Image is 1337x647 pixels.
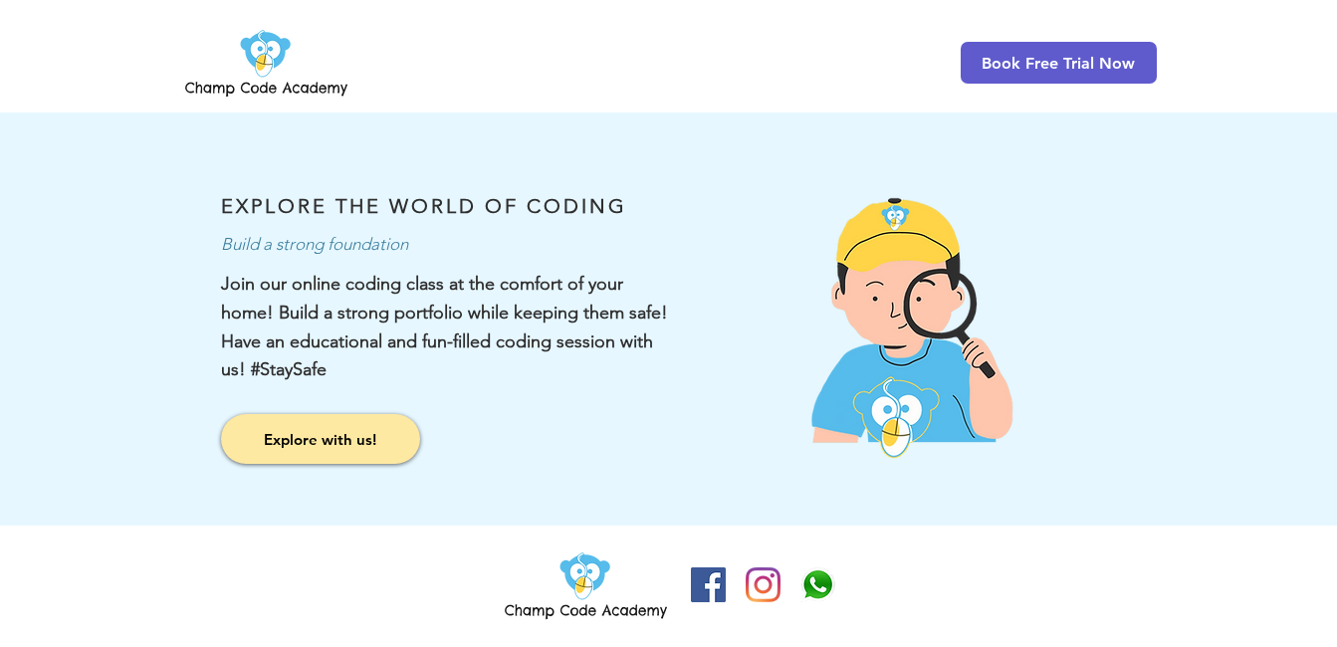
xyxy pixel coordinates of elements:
img: Instagram [746,567,780,602]
img: Facebook [691,567,726,602]
img: Champ Code Academy Logo PNG.png [501,546,671,624]
a: Explore with us! [221,414,420,464]
img: Champ Code Academy WhatsApp [800,567,835,602]
span: Explore with us! [264,429,376,450]
img: Champ Code Academy Coding Classes for Kids [802,194,1021,463]
span: Build a strong foundation [221,234,408,254]
p: Join our online coding class at the comfort of your home! Build a strong portfolio while keeping ... [221,270,669,384]
a: Book Free Trial Now [961,42,1157,84]
ul: Social Bar [691,567,835,602]
span: EXPLORE THE WORLD OF CODING [221,194,627,218]
img: Champ Code Academy Logo PNG.png [181,24,351,102]
span: Book Free Trial Now [982,54,1135,73]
